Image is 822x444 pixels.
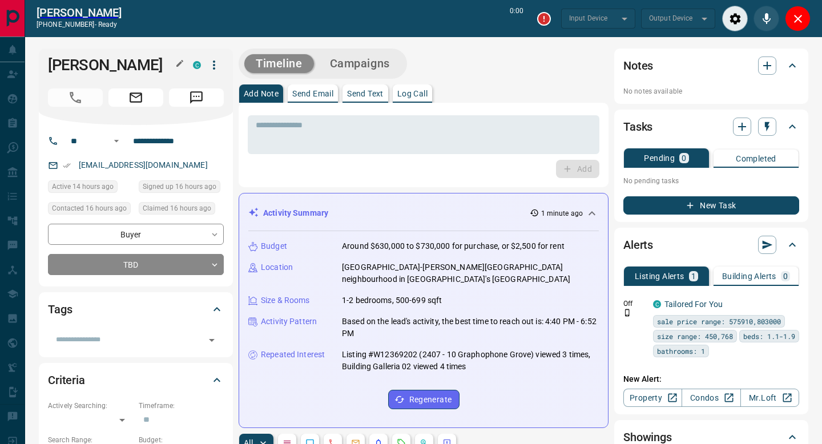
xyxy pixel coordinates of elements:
div: Tags [48,296,224,323]
svg: Push Notification Only [623,309,631,317]
p: Actively Searching: [48,401,133,411]
svg: Email Verified [63,162,71,169]
div: Audio Settings [722,6,748,31]
span: ready [98,21,118,29]
div: Activity Summary1 minute ago [248,203,599,224]
p: Activity Pattern [261,316,317,328]
div: Mon Sep 15 2025 [139,202,224,218]
p: Off [623,298,646,309]
a: Condos [682,389,740,407]
a: [PERSON_NAME] [37,6,122,19]
p: Log Call [397,90,428,98]
p: Listing #W12369202 (2407 - 10 Graphophone Grove) viewed 3 times, Building Galleria 02 viewed 4 times [342,349,599,373]
h2: Alerts [623,236,653,254]
div: Criteria [48,366,224,394]
span: Call [48,88,103,107]
button: Regenerate [388,390,460,409]
button: Timeline [244,54,314,73]
h2: Tasks [623,118,652,136]
p: Send Text [347,90,384,98]
p: 0:00 [510,6,523,31]
p: Size & Rooms [261,294,310,306]
span: Contacted 16 hours ago [52,203,127,214]
p: Timeframe: [139,401,224,411]
p: Activity Summary [263,207,328,219]
p: 1-2 bedrooms, 500-699 sqft [342,294,442,306]
button: Campaigns [319,54,401,73]
span: Message [169,88,224,107]
h2: Tags [48,300,72,318]
span: beds: 1.1-1.9 [743,330,795,342]
p: 0 [783,272,788,280]
div: Close [785,6,811,31]
p: No pending tasks [623,172,799,189]
div: Alerts [623,231,799,259]
span: sale price range: 575910,803000 [657,316,781,327]
p: 1 minute ago [541,208,583,219]
h2: Notes [623,56,653,75]
p: 1 [691,272,696,280]
p: Completed [736,155,776,163]
p: Listing Alerts [635,272,684,280]
span: Claimed 16 hours ago [143,203,211,214]
span: bathrooms: 1 [657,345,705,357]
p: Budget [261,240,287,252]
div: Notes [623,52,799,79]
p: No notes available [623,86,799,96]
div: Mon Sep 15 2025 [139,180,224,196]
p: Location [261,261,293,273]
p: Based on the lead's activity, the best time to reach out is: 4:40 PM - 6:52 PM [342,316,599,340]
p: [GEOGRAPHIC_DATA]-[PERSON_NAME][GEOGRAPHIC_DATA] neighbourhood in [GEOGRAPHIC_DATA]'s [GEOGRAPHIC... [342,261,599,285]
div: Mon Sep 15 2025 [48,202,133,218]
span: size range: 450,768 [657,330,733,342]
div: condos.ca [653,300,661,308]
span: Signed up 16 hours ago [143,181,216,192]
span: Email [108,88,163,107]
a: Tailored For You [664,300,723,309]
p: Repeated Interest [261,349,325,361]
span: Active 14 hours ago [52,181,114,192]
a: Mr.Loft [740,389,799,407]
div: Mute [753,6,779,31]
p: Around $630,000 to $730,000 for purchase, or $2,500 for rent [342,240,565,252]
div: Mon Sep 15 2025 [48,180,133,196]
a: [EMAIL_ADDRESS][DOMAIN_NAME] [79,160,208,169]
p: 0 [682,154,686,162]
button: Open [204,332,220,348]
h1: [PERSON_NAME] [48,56,176,74]
div: Tasks [623,113,799,140]
div: condos.ca [193,61,201,69]
a: Property [623,389,682,407]
p: New Alert: [623,373,799,385]
button: Open [110,134,123,148]
h2: Criteria [48,371,85,389]
p: Pending [644,154,675,162]
p: Building Alerts [722,272,776,280]
p: Send Email [292,90,333,98]
div: Buyer [48,224,224,245]
p: Add Note [244,90,279,98]
button: New Task [623,196,799,215]
p: [PHONE_NUMBER] - [37,19,122,30]
div: TBD [48,254,224,275]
